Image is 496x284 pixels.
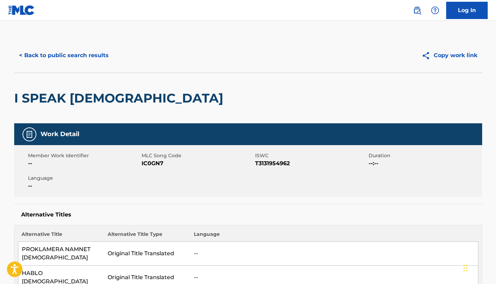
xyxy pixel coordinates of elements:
[28,175,140,182] span: Language
[190,231,478,242] th: Language
[417,47,482,64] button: Copy work link
[104,231,190,242] th: Alternative Title Type
[14,47,114,64] button: < Back to public search results
[21,211,475,218] h5: Alternative Titles
[190,242,478,266] td: --
[18,242,104,266] td: PROKLAMERA NAMNET [DEMOGRAPHIC_DATA]
[18,231,104,242] th: Alternative Title
[28,152,140,159] span: Member Work Identifier
[142,159,253,168] span: IC0GN7
[431,6,439,15] img: help
[428,3,442,17] div: Help
[142,152,253,159] span: MLC Song Code
[422,51,434,60] img: Copy work link
[255,159,367,168] span: T3131954962
[25,130,34,139] img: Work Detail
[446,2,488,19] a: Log In
[255,152,367,159] span: ISWC
[8,5,35,15] img: MLC Logo
[369,159,480,168] span: --:--
[413,6,421,15] img: search
[14,90,227,106] h2: I SPEAK [DEMOGRAPHIC_DATA]
[28,159,140,168] span: --
[461,251,496,284] iframe: Chat Widget
[410,3,424,17] a: Public Search
[28,182,140,190] span: --
[104,242,190,266] td: Original Title Translated
[369,152,480,159] span: Duration
[463,258,468,278] div: Drag
[40,130,79,138] h5: Work Detail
